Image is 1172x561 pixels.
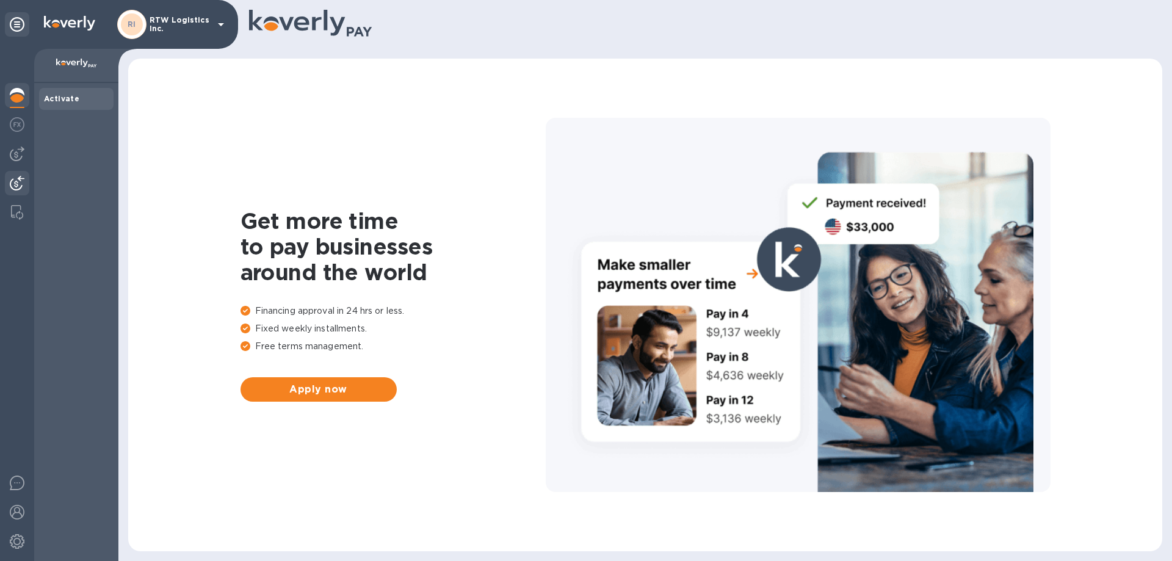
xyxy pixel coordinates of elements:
b: Activate [44,94,79,103]
b: RI [128,20,136,29]
span: Apply now [250,382,387,397]
img: Logo [44,16,95,31]
button: Apply now [241,377,397,402]
h1: Get more time to pay businesses around the world [241,208,546,285]
div: Unpin categories [5,12,29,37]
p: RTW Logistics Inc. [150,16,211,33]
p: Fixed weekly installments. [241,322,546,335]
p: Financing approval in 24 hrs or less. [241,305,546,317]
img: Foreign exchange [10,117,24,132]
p: Free terms management. [241,340,546,353]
